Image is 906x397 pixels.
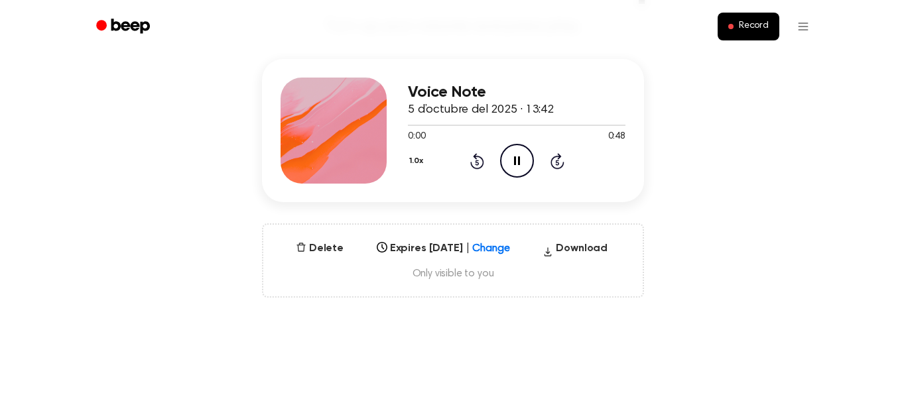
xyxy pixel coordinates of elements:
a: Beep [87,14,162,40]
span: 5 d’octubre del 2025 · 13:42 [408,104,554,116]
span: 0:48 [608,130,625,144]
button: 1.0x [408,150,428,172]
button: Download [537,241,613,262]
button: Open menu [787,11,819,42]
button: Delete [291,241,349,256]
span: Only visible to you [279,267,627,280]
span: Record [739,21,769,32]
button: Record [718,13,779,40]
h3: Voice Note [408,84,625,101]
span: 0:00 [408,130,425,144]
